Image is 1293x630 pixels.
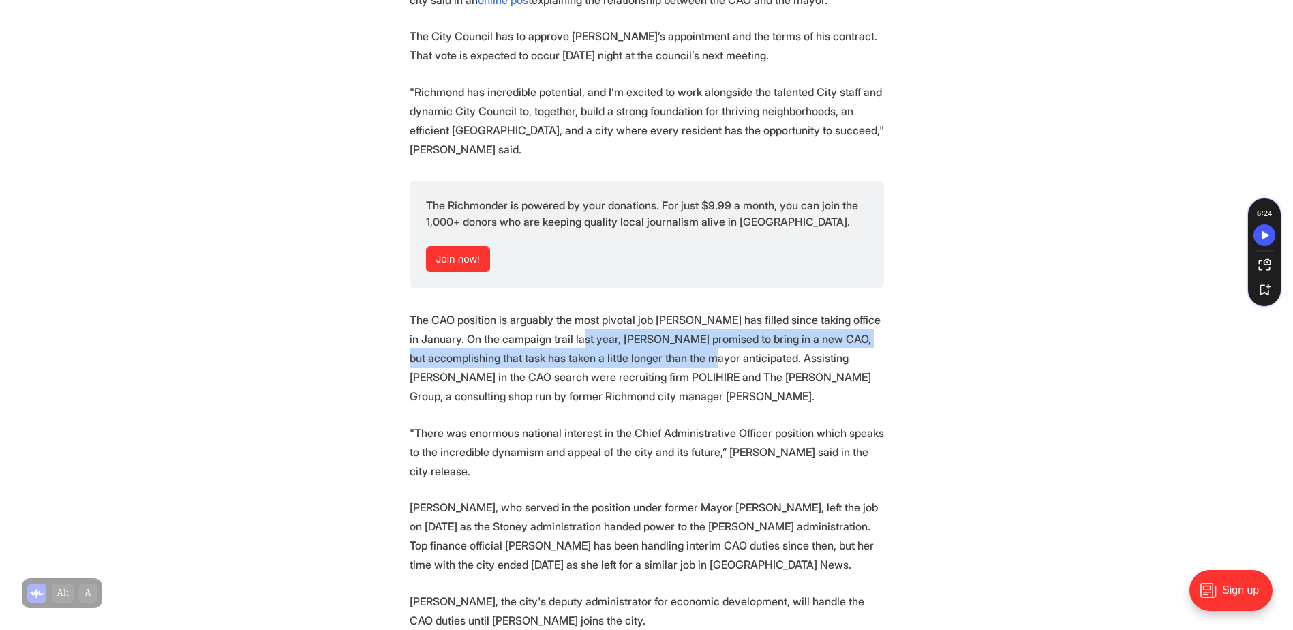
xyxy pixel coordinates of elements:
[410,592,884,630] p: [PERSON_NAME], the city's deputy administrator for economic development, will handle the CAO duti...
[410,27,884,65] p: The City Council has to approve [PERSON_NAME]’s appointment and the terms of his contract. That v...
[426,198,861,228] span: The Richmonder is powered by your donations. For just $9.99 a month, you can join the 1,000+ dono...
[410,310,884,406] p: The CAO position is arguably the most pivotal job [PERSON_NAME] has filled since taking office in...
[410,423,884,481] p: "There was enormous national interest in the Chief Administrative Officer position which speaks t...
[426,246,491,272] a: Join now!
[410,498,884,574] p: [PERSON_NAME], who served in the position under former Mayor [PERSON_NAME], left the job on [DATE...
[410,82,884,159] p: "Richmond has incredible potential, and I’m excited to work alongside the talented City staff and...
[1178,563,1293,630] iframe: portal-trigger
